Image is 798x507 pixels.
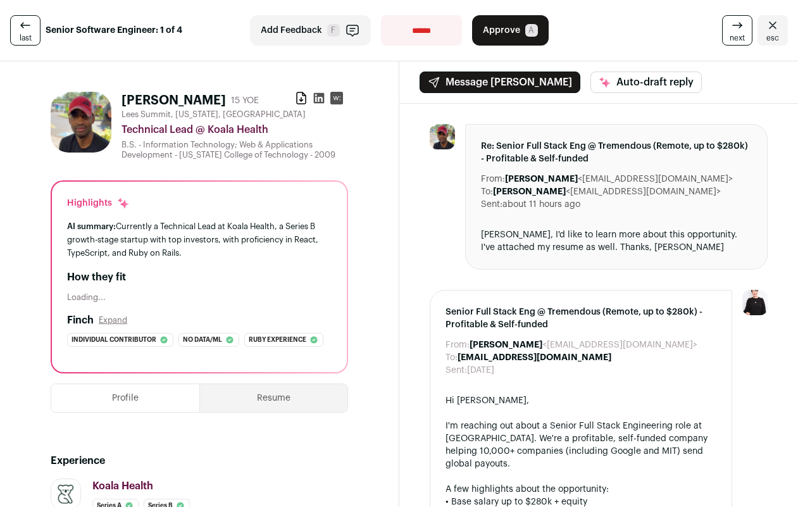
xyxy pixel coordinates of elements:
span: Ruby experience [249,334,306,346]
div: A few highlights about the opportunity: [446,483,717,496]
span: next [730,33,745,43]
div: I'm reaching out about a Senior Full Stack Engineering role at [GEOGRAPHIC_DATA]. We're a profita... [446,420,717,470]
h2: Finch [67,313,94,328]
div: Hi [PERSON_NAME], [446,394,717,407]
dt: To: [481,185,493,198]
button: Profile [51,384,199,412]
img: 5c2dc17fa70a040bbaa8179d60ef8525effa5285059270d72daf034ebcecb5f0 [430,124,455,149]
button: Add Feedback F [250,15,371,46]
b: [PERSON_NAME] [493,187,566,196]
b: [EMAIL_ADDRESS][DOMAIN_NAME] [458,353,611,362]
button: Message [PERSON_NAME] [420,72,580,93]
div: Highlights [67,197,130,210]
dd: <[EMAIL_ADDRESS][DOMAIN_NAME]> [470,339,697,351]
span: Lees Summit, [US_STATE], [GEOGRAPHIC_DATA] [122,110,306,120]
dd: about 11 hours ago [502,198,580,211]
div: Currently a Technical Lead at Koala Health, a Series B growth-stage startup with top investors, w... [67,220,332,260]
h2: How they fit [67,270,332,285]
button: Expand [99,315,127,325]
span: Senior Full Stack Eng @ Tremendous (Remote, up to $280k) - Profitable & Self-funded [446,306,717,331]
span: last [20,33,32,43]
span: AI summary: [67,222,116,230]
span: Approve [483,24,520,37]
dt: From: [446,339,470,351]
span: Add Feedback [261,24,322,37]
span: Individual contributor [72,334,156,346]
div: 15 YOE [231,94,259,107]
h2: Experience [51,453,348,468]
span: No data/ml [183,334,222,346]
h1: [PERSON_NAME] [122,92,226,110]
dt: To: [446,351,458,364]
div: B.S. - Information Technology; Web & Applications Development - [US_STATE] College of Technology ... [122,140,348,160]
span: F [327,24,340,37]
a: next [722,15,752,46]
button: Auto-draft reply [590,72,702,93]
div: Loading... [67,292,332,303]
div: Technical Lead @ Koala Health [122,122,348,137]
span: Koala Health [92,481,153,491]
button: Approve A [472,15,549,46]
a: last [10,15,41,46]
span: esc [766,33,779,43]
dt: From: [481,173,505,185]
img: 5c2dc17fa70a040bbaa8179d60ef8525effa5285059270d72daf034ebcecb5f0 [51,92,111,153]
b: [PERSON_NAME] [505,175,578,184]
dt: Sent: [446,364,467,377]
img: 9240684-medium_jpg [742,290,768,315]
dd: <[EMAIL_ADDRESS][DOMAIN_NAME]> [493,185,721,198]
strong: Senior Software Engineer: 1 of 4 [46,24,182,37]
dd: <[EMAIL_ADDRESS][DOMAIN_NAME]> [505,173,733,185]
div: [PERSON_NAME], I'd like to learn more about this opportunity. I've attached my resume as well. Th... [481,228,752,254]
a: Close [757,15,788,46]
span: A [525,24,538,37]
span: Re: Senior Full Stack Eng @ Tremendous (Remote, up to $280k) - Profitable & Self-funded [481,140,752,165]
b: [PERSON_NAME] [470,341,542,349]
button: Resume [200,384,347,412]
dt: Sent: [481,198,502,211]
dd: [DATE] [467,364,494,377]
